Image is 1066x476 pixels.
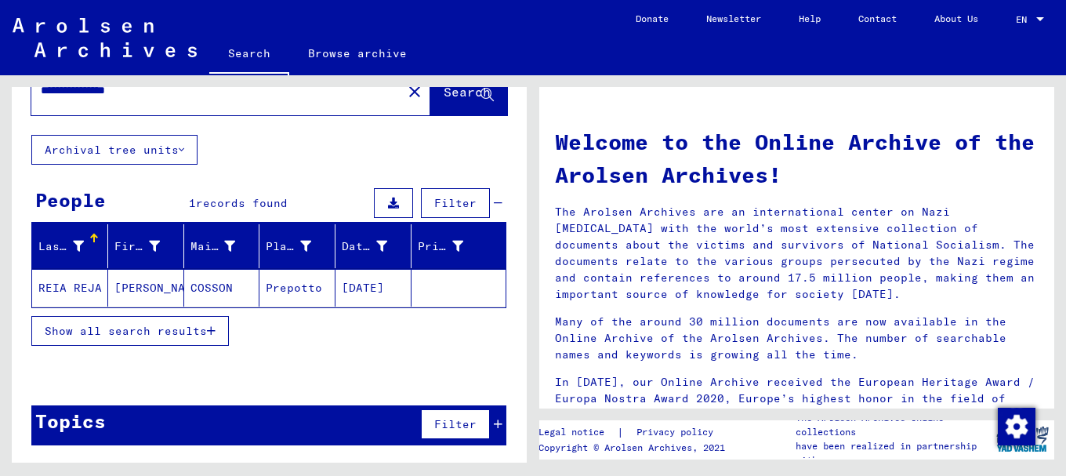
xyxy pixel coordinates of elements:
[184,224,260,268] mat-header-cell: Maiden Name
[624,424,732,441] a: Privacy policy
[114,238,160,255] div: First Name
[418,238,463,255] div: Prisoner #
[31,316,229,346] button: Show all search results
[45,324,207,338] span: Show all search results
[114,234,183,259] div: First Name
[38,234,107,259] div: Last Name
[998,408,1035,445] img: Change consent
[421,409,490,439] button: Filter
[189,196,196,210] span: 1
[13,18,197,57] img: Arolsen_neg.svg
[342,238,387,255] div: Date of Birth
[190,238,236,255] div: Maiden Name
[538,424,617,441] a: Legal notice
[434,196,477,210] span: Filter
[430,67,507,115] button: Search
[1016,14,1033,25] span: EN
[538,441,732,455] p: Copyright © Arolsen Archives, 2021
[35,407,106,435] div: Topics
[266,234,335,259] div: Place of Birth
[31,135,198,165] button: Archival tree units
[32,224,108,268] mat-header-cell: Last Name
[196,196,288,210] span: records found
[259,269,335,307] mat-cell: Prepotto
[399,75,430,107] button: Clear
[555,125,1039,191] h1: Welcome to the Online Archive of the Arolsen Archives!
[32,269,108,307] mat-cell: REIA REJA
[421,188,490,218] button: Filter
[335,224,412,268] mat-header-cell: Date of Birth
[538,424,732,441] div: |
[266,238,311,255] div: Place of Birth
[38,238,84,255] div: Last Name
[108,269,184,307] mat-cell: [PERSON_NAME]
[418,234,487,259] div: Prisoner #
[289,35,426,72] a: Browse archive
[555,314,1039,363] p: Many of the around 30 million documents are now available in the Online Archive of the Arolsen Ar...
[184,269,260,307] mat-cell: COSSON
[434,417,477,431] span: Filter
[405,82,424,101] mat-icon: close
[796,439,990,467] p: have been realized in partnership with
[412,224,506,268] mat-header-cell: Prisoner #
[555,374,1039,423] p: In [DATE], our Online Archive received the European Heritage Award / Europa Nostra Award 2020, Eu...
[190,234,259,259] div: Maiden Name
[108,224,184,268] mat-header-cell: First Name
[335,269,412,307] mat-cell: [DATE]
[555,204,1039,303] p: The Arolsen Archives are an international center on Nazi [MEDICAL_DATA] with the world’s most ext...
[35,186,106,214] div: People
[993,420,1052,459] img: yv_logo.png
[444,84,491,100] span: Search
[342,234,411,259] div: Date of Birth
[209,35,289,75] a: Search
[259,224,335,268] mat-header-cell: Place of Birth
[796,411,990,439] p: The Arolsen Archives online collections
